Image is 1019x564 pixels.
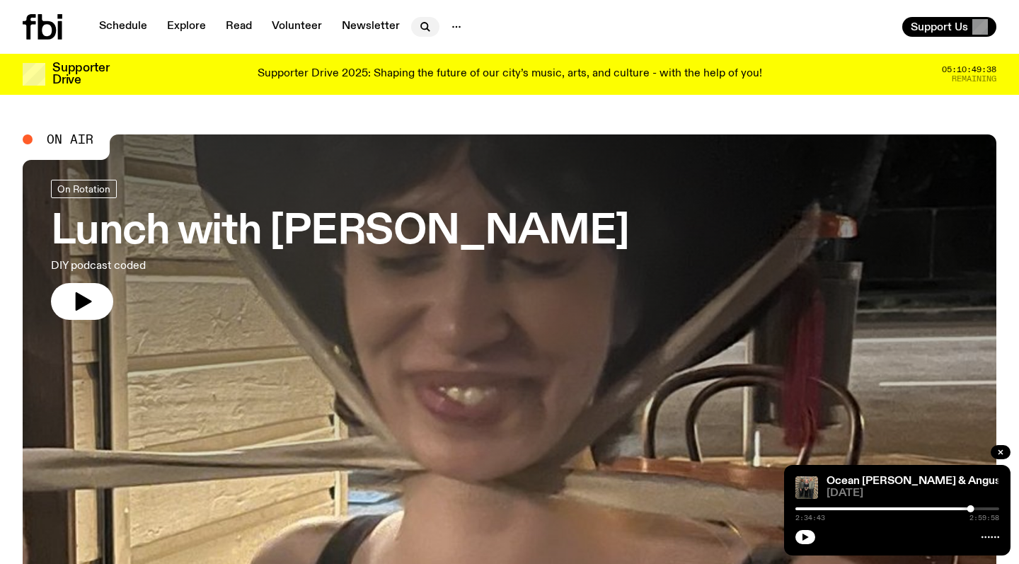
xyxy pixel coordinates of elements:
[942,66,996,74] span: 05:10:49:38
[47,133,93,146] span: On Air
[51,258,413,275] p: DIY podcast coded
[911,21,968,33] span: Support Us
[827,488,999,499] span: [DATE]
[258,68,762,81] p: Supporter Drive 2025: Shaping the future of our city’s music, arts, and culture - with the help o...
[969,514,999,522] span: 2:59:58
[51,180,629,320] a: Lunch with [PERSON_NAME]DIY podcast coded
[51,180,117,198] a: On Rotation
[51,212,629,252] h3: Lunch with [PERSON_NAME]
[217,17,260,37] a: Read
[952,75,996,83] span: Remaining
[263,17,330,37] a: Volunteer
[52,62,109,86] h3: Supporter Drive
[902,17,996,37] button: Support Us
[57,183,110,194] span: On Rotation
[159,17,214,37] a: Explore
[795,514,825,522] span: 2:34:43
[91,17,156,37] a: Schedule
[333,17,408,37] a: Newsletter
